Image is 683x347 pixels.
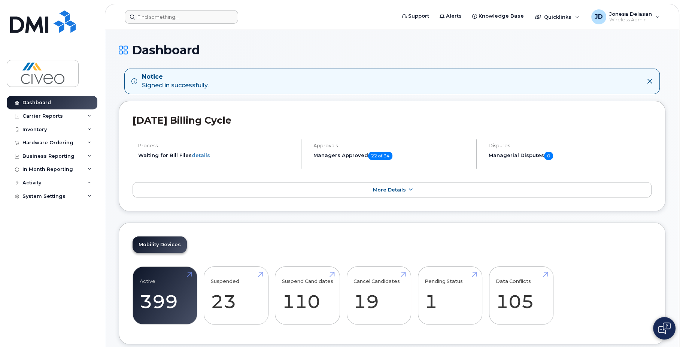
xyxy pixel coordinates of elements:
[133,115,652,126] h2: [DATE] Billing Cycle
[544,152,553,160] span: 0
[373,187,406,193] span: More Details
[496,271,546,320] a: Data Conflicts 105
[425,271,475,320] a: Pending Status 1
[313,152,470,160] h5: Managers Approved
[489,143,652,148] h4: Disputes
[211,271,261,320] a: Suspended 23
[138,152,294,159] li: Waiting for Bill Files
[140,271,190,320] a: Active 399
[138,143,294,148] h4: Process
[133,236,187,253] a: Mobility Devices
[489,152,652,160] h5: Managerial Disputes
[282,271,333,320] a: Suspend Candidates 110
[192,152,210,158] a: details
[658,322,671,334] img: Open chat
[142,73,209,81] strong: Notice
[119,43,665,57] h1: Dashboard
[353,271,404,320] a: Cancel Candidates 19
[368,152,392,160] span: 22 of 34
[142,73,209,90] div: Signed in successfully.
[313,143,470,148] h4: Approvals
